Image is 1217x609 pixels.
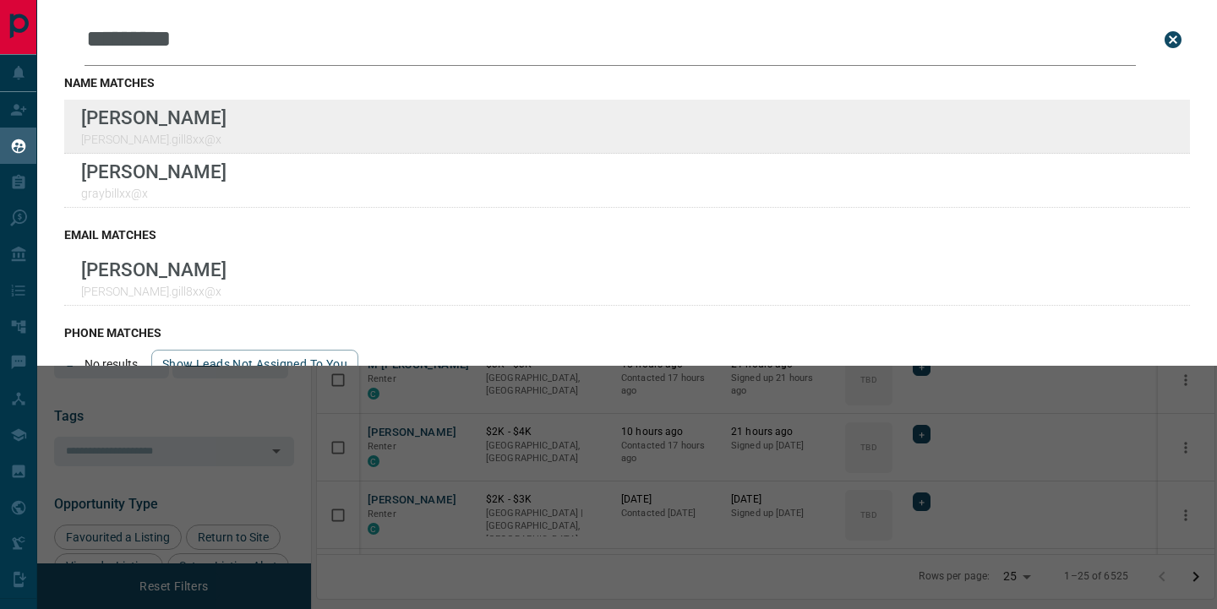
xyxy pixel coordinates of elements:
[81,285,226,298] p: [PERSON_NAME].gill8xx@x
[81,187,226,200] p: graybillxx@x
[64,326,1190,340] h3: phone matches
[64,76,1190,90] h3: name matches
[85,357,141,371] p: No results.
[81,258,226,280] p: [PERSON_NAME]
[81,160,226,182] p: [PERSON_NAME]
[81,133,226,146] p: [PERSON_NAME].gill8xx@x
[64,228,1190,242] h3: email matches
[1156,23,1190,57] button: close search bar
[151,350,358,378] button: show leads not assigned to you
[81,106,226,128] p: [PERSON_NAME]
